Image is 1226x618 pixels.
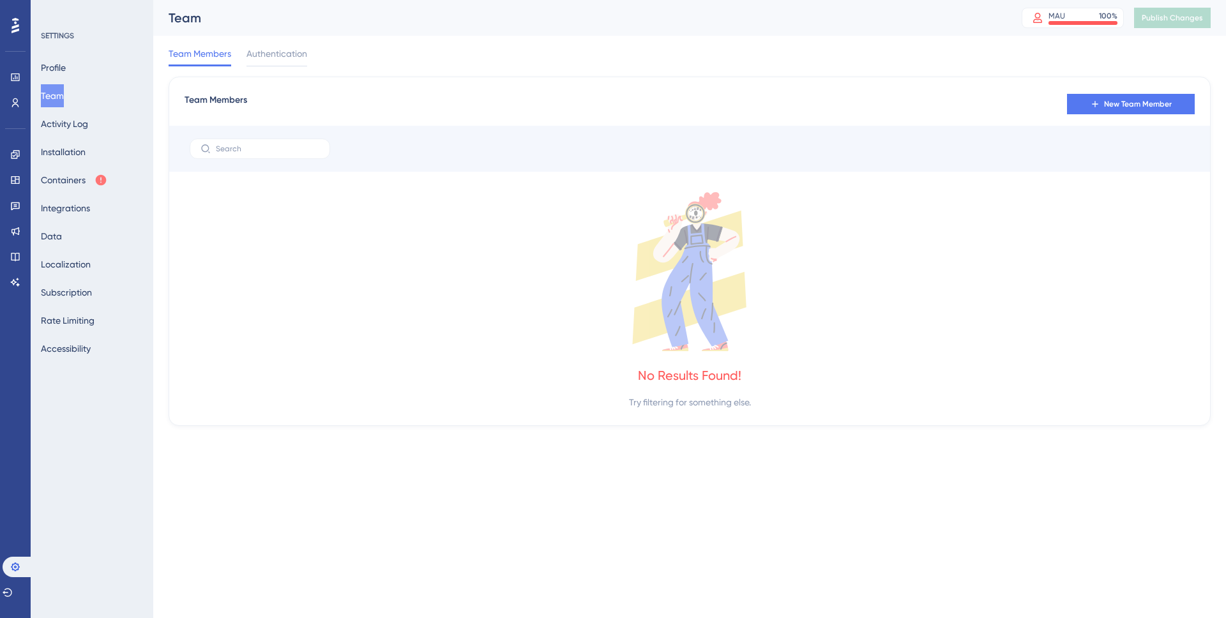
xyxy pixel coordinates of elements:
div: 100 % [1099,11,1117,21]
span: Team Members [185,93,247,116]
div: Try filtering for something else. [629,395,751,410]
span: Publish Changes [1142,13,1203,23]
button: Containers [41,169,107,192]
button: Activity Log [41,112,88,135]
span: Authentication [246,46,307,61]
button: Data [41,225,62,248]
button: Publish Changes [1134,8,1211,28]
span: New Team Member [1104,99,1172,109]
span: Team Members [169,46,231,61]
button: Profile [41,56,66,79]
button: New Team Member [1067,94,1195,114]
div: No Results Found! [638,366,741,384]
button: Integrations [41,197,90,220]
button: Accessibility [41,337,91,360]
button: Installation [41,140,86,163]
div: Team [169,9,990,27]
button: Subscription [41,281,92,304]
div: MAU [1048,11,1065,21]
button: Rate Limiting [41,309,95,332]
button: Localization [41,253,91,276]
input: Search [216,144,319,153]
button: Team [41,84,64,107]
div: SETTINGS [41,31,144,41]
